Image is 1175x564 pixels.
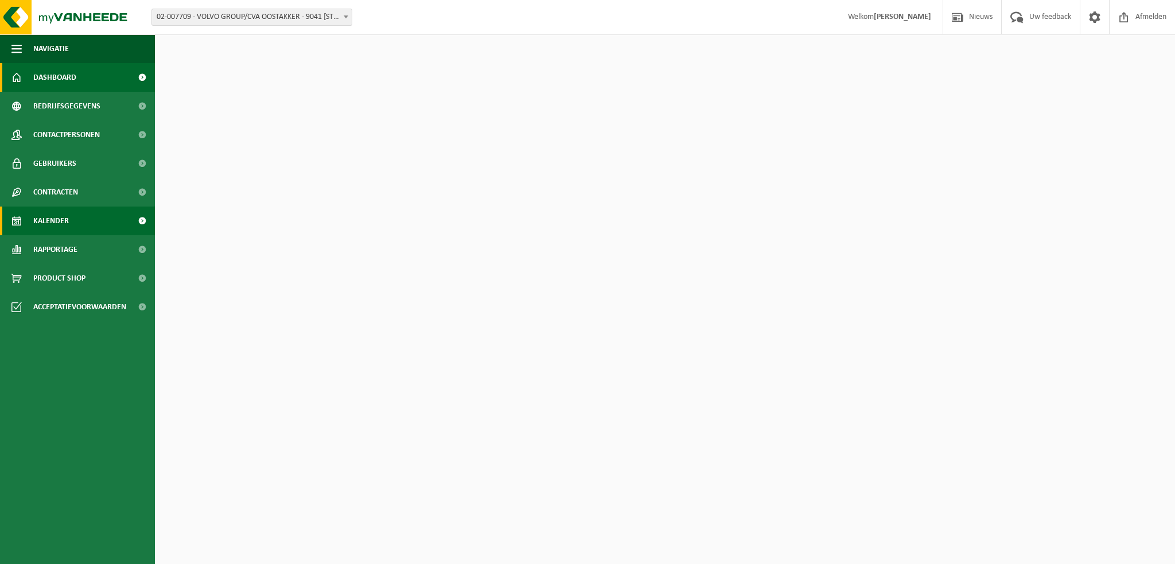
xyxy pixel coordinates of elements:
[33,120,100,149] span: Contactpersonen
[151,9,352,26] span: 02-007709 - VOLVO GROUP/CVA OOSTAKKER - 9041 OOSTAKKER, SMALLEHEERWEG 31
[33,92,100,120] span: Bedrijfsgegevens
[33,264,85,293] span: Product Shop
[33,34,69,63] span: Navigatie
[874,13,931,21] strong: [PERSON_NAME]
[33,178,78,207] span: Contracten
[33,63,76,92] span: Dashboard
[33,293,126,321] span: Acceptatievoorwaarden
[33,149,76,178] span: Gebruikers
[33,207,69,235] span: Kalender
[33,235,77,264] span: Rapportage
[152,9,352,25] span: 02-007709 - VOLVO GROUP/CVA OOSTAKKER - 9041 OOSTAKKER, SMALLEHEERWEG 31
